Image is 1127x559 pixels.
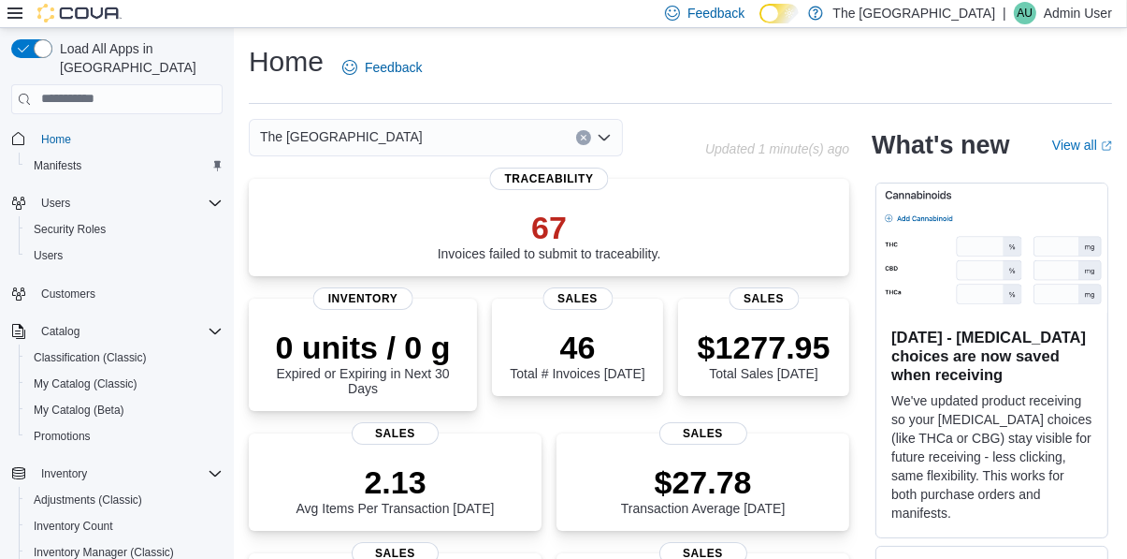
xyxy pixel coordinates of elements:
p: Updated 1 minute(s) ago [705,141,849,156]
span: My Catalog (Beta) [26,399,223,421]
span: Sales [542,287,613,310]
div: Invoices failed to submit to traceability. [438,209,661,261]
span: Users [26,244,223,267]
button: My Catalog (Classic) [19,371,230,397]
a: Manifests [26,154,89,177]
button: Catalog [34,320,87,343]
span: Catalog [41,324,79,339]
a: Promotions [26,425,98,448]
span: Inventory [41,466,87,481]
span: Sales [729,287,799,310]
span: Security Roles [34,222,106,237]
span: Home [34,127,223,151]
p: 46 [510,329,644,366]
span: Users [34,192,223,214]
button: Users [4,190,230,216]
span: My Catalog (Classic) [34,376,137,391]
a: Adjustments (Classic) [26,489,150,511]
button: Manifests [19,153,230,179]
div: Total Sales [DATE] [698,329,831,381]
button: Clear input [576,130,591,145]
p: Admin User [1044,2,1112,24]
p: $1277.95 [698,329,831,366]
span: Feedback [687,4,744,22]
a: My Catalog (Classic) [26,373,145,395]
span: Inventory [313,287,413,310]
span: Promotions [26,425,223,448]
span: Inventory [34,463,223,485]
span: Manifests [26,154,223,177]
span: Inventory Count [26,515,223,537]
span: Adjustments (Classic) [26,489,223,511]
div: Total # Invoices [DATE] [510,329,644,381]
span: Inventory Count [34,519,113,534]
span: Security Roles [26,218,223,241]
h2: What's new [872,130,1009,160]
span: Users [41,196,70,211]
span: Feedback [365,58,422,77]
p: | [1003,2,1006,24]
span: Manifests [34,158,81,173]
svg: External link [1101,140,1112,152]
span: The [GEOGRAPHIC_DATA] [260,125,423,148]
div: Expired or Expiring in Next 30 Days [264,329,462,396]
button: Open list of options [597,130,612,145]
span: Adjustments (Classic) [34,493,142,508]
span: Customers [41,287,95,302]
button: Home [4,125,230,153]
span: Catalog [34,320,223,343]
span: Customers [34,282,223,305]
a: Inventory Count [26,515,121,537]
span: Dark Mode [759,23,760,24]
a: Security Roles [26,218,113,241]
span: Promotions [34,429,91,444]
p: $27.78 [621,463,786,501]
p: 2.13 [296,463,495,501]
h1: Home [249,43,324,81]
a: Feedback [335,49,429,86]
span: Classification (Classic) [34,350,147,365]
a: My Catalog (Beta) [26,399,132,421]
button: Classification (Classic) [19,345,230,371]
input: Dark Mode [759,4,799,23]
div: Transaction Average [DATE] [621,463,786,516]
a: Home [34,128,79,151]
span: My Catalog (Beta) [34,403,124,418]
img: Cova [37,4,122,22]
span: Traceability [490,168,609,190]
span: Home [41,132,71,147]
p: 0 units / 0 g [264,329,462,366]
a: Classification (Classic) [26,346,154,369]
span: Load All Apps in [GEOGRAPHIC_DATA] [52,39,223,77]
button: Adjustments (Classic) [19,487,230,513]
button: Inventory [34,463,94,485]
div: Admin User [1014,2,1036,24]
p: 67 [438,209,661,246]
span: Classification (Classic) [26,346,223,369]
button: Users [19,243,230,269]
p: We've updated product receiving so your [MEDICAL_DATA] choices (like THCa or CBG) stay visible fo... [891,391,1092,522]
span: Users [34,248,63,263]
div: Avg Items Per Transaction [DATE] [296,463,495,516]
span: AU [1018,2,1033,24]
h3: [DATE] - [MEDICAL_DATA] choices are now saved when receiving [891,328,1092,384]
p: The [GEOGRAPHIC_DATA] [832,2,995,24]
span: Sales [352,422,440,445]
span: Sales [659,422,747,445]
span: My Catalog (Classic) [26,373,223,395]
button: Promotions [19,423,230,449]
a: Users [26,244,70,267]
button: Users [34,192,78,214]
button: Customers [4,280,230,307]
button: Inventory [4,461,230,487]
a: Customers [34,283,103,305]
button: Catalog [4,318,230,345]
button: Security Roles [19,216,230,243]
button: My Catalog (Beta) [19,397,230,423]
button: Inventory Count [19,513,230,539]
a: View allExternal link [1052,138,1112,153]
